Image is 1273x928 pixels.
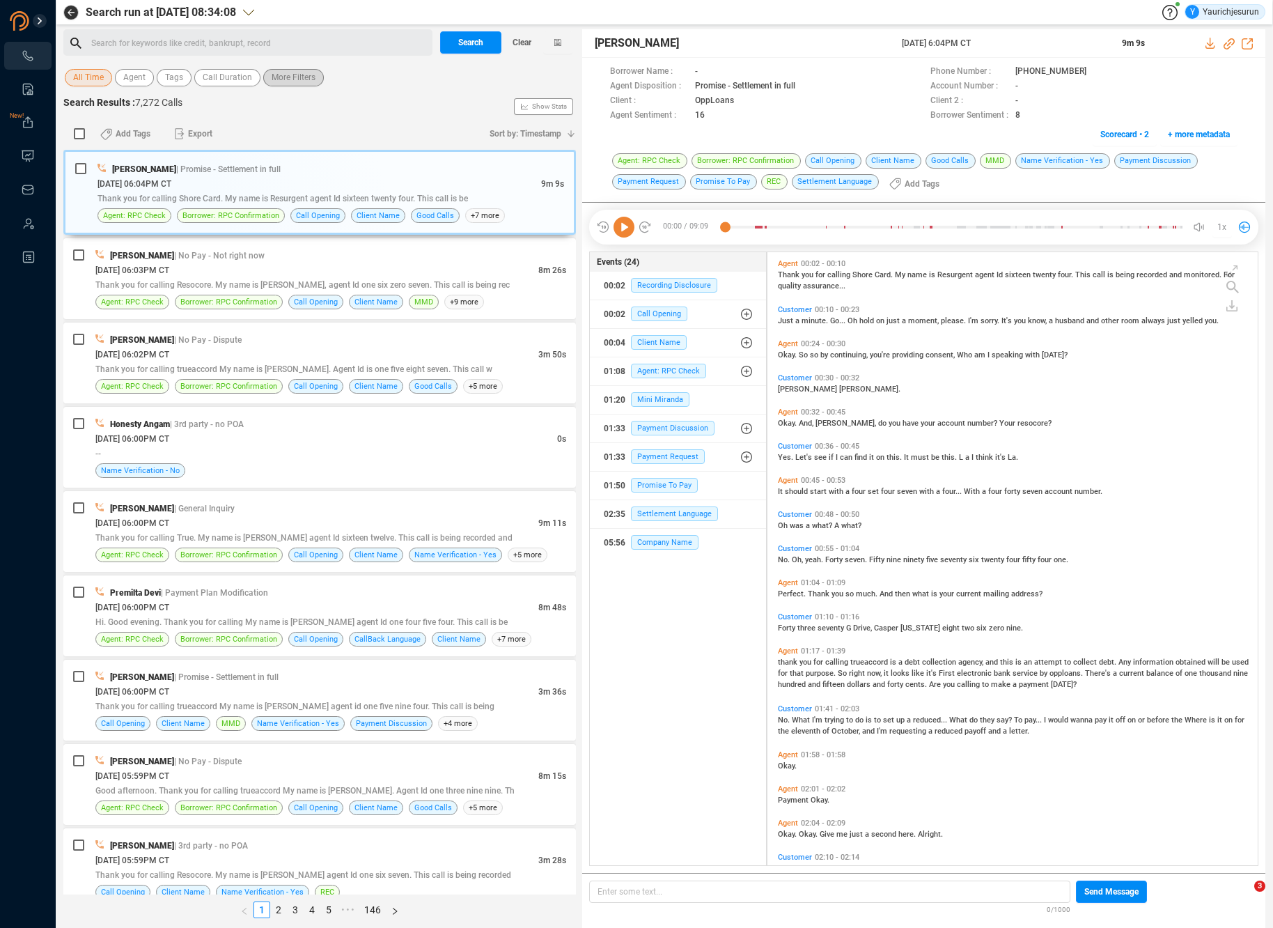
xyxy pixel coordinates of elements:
span: Good Calls [414,380,452,393]
span: 8m 26s [538,265,566,275]
span: Name Verification - No [101,464,180,477]
span: is [1107,270,1116,279]
span: agent [975,270,997,279]
span: am [974,350,987,359]
span: husband [1055,316,1086,325]
span: and [1169,270,1184,279]
button: Show Stats [514,98,573,115]
span: Y [1190,5,1195,19]
span: moment, [908,316,941,325]
button: Export [166,123,221,145]
span: Borrower: RPC Confirmation [180,295,277,309]
span: you [831,589,845,598]
span: always [1141,316,1167,325]
span: account [1045,487,1075,496]
span: Thank you for calling True. My name is [PERSON_NAME] agent Id sixteen twelve. This call is being ... [95,533,513,543]
span: Payment Request [631,449,705,464]
span: L [959,453,965,462]
span: 1x [1217,216,1226,238]
span: it's [995,453,1008,462]
span: can [840,453,854,462]
span: on [876,316,887,325]
span: yeah. [805,555,825,564]
button: 01:50Promise To Pay [590,472,766,500]
div: 00:02 [604,274,625,297]
span: So [799,350,810,359]
span: eight [942,624,962,633]
span: account [937,419,967,428]
span: name [907,270,929,279]
span: [DATE] 06:03PM CT [95,265,169,275]
span: Promise To Pay [631,478,698,493]
span: quality [778,281,803,291]
span: fifty [1022,555,1038,564]
span: Card. [875,270,895,279]
span: four [1038,555,1054,564]
div: 02:35 [604,503,625,525]
span: you [1014,316,1028,325]
span: continuing, [830,350,870,359]
div: 00:02 [604,303,625,325]
span: what? [841,521,861,530]
span: recorded [1137,270,1169,279]
span: and [1086,316,1101,325]
span: it [869,453,876,462]
span: | 3rd party - no POA [170,419,244,429]
div: 01:08 [604,360,625,382]
span: Agent: RPC Check [101,633,164,646]
span: No. [778,555,792,564]
span: My [895,270,907,279]
span: Tags [165,69,183,86]
span: Go... [830,316,848,325]
span: sorry. [981,316,1001,325]
button: + more metadata [1160,123,1237,146]
span: Client Name [354,380,398,393]
span: a [902,316,908,325]
span: Fifty [869,555,887,564]
button: 02:35Settlement Language [590,500,766,528]
span: Premilta Devi [110,588,161,598]
span: Agent [123,69,146,86]
span: please. [941,316,968,325]
span: I [987,350,992,359]
span: And, [799,419,815,428]
span: I [971,453,976,462]
button: 05:56Company Name [590,529,766,557]
span: what [912,589,931,598]
div: [PERSON_NAME]| No Pay - Not right now[DATE] 06:03PM CT8m 26sThank you for calling Resocore. My na... [63,238,576,319]
span: All Time [73,69,104,86]
span: 3m 50s [538,350,566,359]
span: G [846,624,853,633]
span: Thank you for calling trueaccord My name is [PERSON_NAME]. Agent Id is one five eight seven. This... [95,364,492,374]
span: a [845,487,852,496]
span: Add Tags [905,173,939,195]
span: consent, [926,350,957,359]
span: Client Name [354,548,398,562]
span: have [903,419,921,428]
span: Client Name [631,335,687,350]
button: Call Duration [194,69,260,86]
button: 00:04Client Name [590,329,766,357]
span: a [936,487,942,496]
span: Yes. [778,453,795,462]
span: Agent: RPC Check [101,295,164,309]
span: Resurgent [937,270,975,279]
span: +5 more [463,379,503,394]
span: then [895,589,912,598]
span: with [919,487,936,496]
span: seventy [940,555,969,564]
span: Call Opening [294,380,338,393]
button: Search [440,31,501,54]
span: nine [887,555,903,564]
span: Scorecard • 2 [1100,123,1149,146]
span: Call Opening [294,633,338,646]
span: four [988,487,1004,496]
div: [PERSON_NAME]| General Inquiry[DATE] 06:00PM CT9m 11sThank you for calling True. My name is [PERS... [63,491,576,572]
button: 01:33Payment Discussion [590,415,766,442]
span: assurance... [803,281,845,291]
span: hold [859,316,876,325]
span: so [845,589,856,598]
span: five [926,555,940,564]
span: +7 more [465,208,505,223]
button: 00:02Call Opening [590,300,766,328]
